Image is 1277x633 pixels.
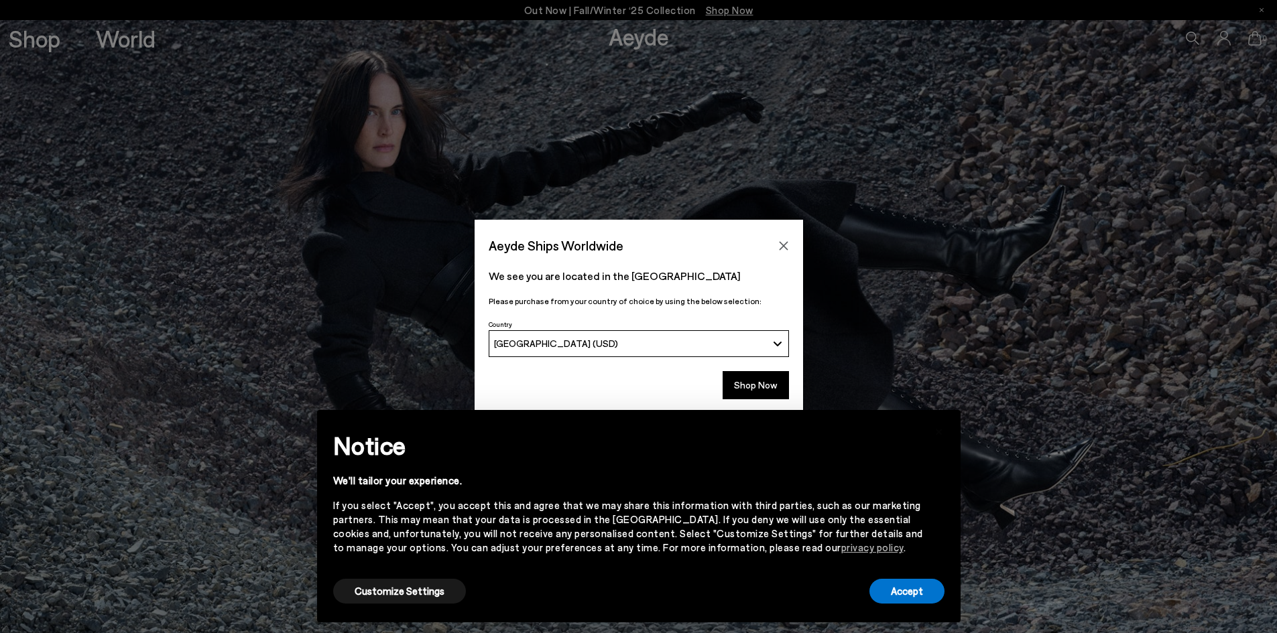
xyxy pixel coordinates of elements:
p: We see you are located in the [GEOGRAPHIC_DATA] [489,268,789,284]
div: We'll tailor your experience. [333,474,923,488]
span: × [934,420,944,439]
div: If you select "Accept", you accept this and agree that we may share this information with third p... [333,498,923,555]
p: Please purchase from your country of choice by using the below selection: [489,295,789,307]
h2: Notice [333,428,923,463]
button: Accept [869,579,945,604]
span: Country [489,320,512,328]
span: Aeyde Ships Worldwide [489,234,623,257]
a: privacy policy [841,541,904,553]
button: Customize Settings [333,579,466,604]
button: Shop Now [723,371,789,399]
button: Close [774,236,794,256]
span: [GEOGRAPHIC_DATA] (USD) [494,338,618,349]
button: Close this notice [923,414,955,446]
